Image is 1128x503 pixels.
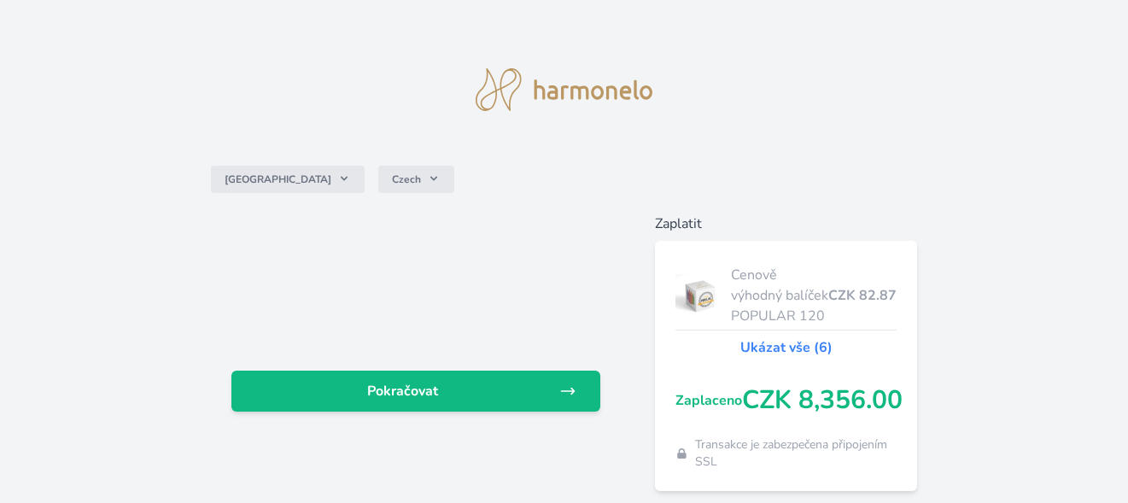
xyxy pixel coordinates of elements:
span: [GEOGRAPHIC_DATA] [225,173,331,186]
span: Transakce je zabezpečena připojením SSL [695,436,897,471]
span: Zaplaceno [675,390,742,411]
button: Czech [378,166,454,193]
button: [GEOGRAPHIC_DATA] [211,166,365,193]
span: CZK 8,356.00 [742,385,903,416]
a: Pokračovat [231,371,600,412]
a: Ukázat vše (6) [740,337,833,358]
img: popular.jpg [675,274,724,317]
span: CZK 82.87 [828,285,897,306]
span: Pokračovat [245,381,559,401]
h6: Zaplatit [655,213,917,234]
span: Cenově výhodný balíček POPULAR 120 [731,265,828,326]
img: logo.svg [476,68,653,111]
span: Czech [392,173,421,186]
